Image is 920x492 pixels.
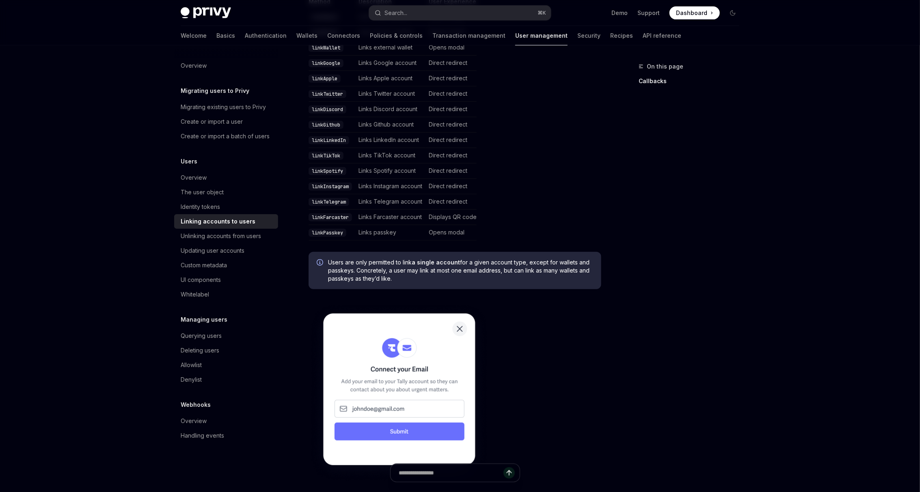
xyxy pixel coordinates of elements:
div: Handling events [181,431,224,440]
td: Links Telegram account [355,194,425,210]
div: Denylist [181,375,202,385]
td: Direct redirect [425,133,477,148]
a: Create or import a user [174,114,278,129]
div: Linking accounts to users [181,217,255,226]
span: ⌘ K [538,10,546,16]
a: Welcome [181,26,207,45]
div: Custom metadata [181,260,227,270]
a: Identity tokens [174,200,278,214]
code: linkInstagram [309,183,352,191]
td: Links Farcaster account [355,210,425,225]
a: Callbacks [639,75,746,88]
code: linkDiscord [309,105,346,114]
code: linkTwitter [309,90,346,98]
td: Direct redirect [425,179,477,194]
span: Users are only permitted to link for a given account type, except for wallets and passkeys. Concr... [328,258,593,283]
div: Allowlist [181,360,202,370]
td: Direct redirect [425,102,477,117]
td: Links external wallet [355,40,425,56]
code: linkPasskey [309,229,346,237]
a: Connectors [327,26,360,45]
a: Create or import a batch of users [174,129,278,144]
a: Updating user accounts [174,243,278,258]
h5: Webhooks [181,400,211,410]
button: Search...⌘K [369,6,551,20]
div: Identity tokens [181,202,220,212]
td: Direct redirect [425,56,477,71]
span: On this page [647,62,683,71]
div: Create or import a batch of users [181,131,270,141]
div: UI components [181,275,221,285]
strong: a single account [412,259,460,266]
div: The user object [181,187,224,197]
code: linkApple [309,75,341,83]
td: Opens modal [425,225,477,241]
img: Sample prompt to link a user's email after they have logged in [309,302,490,483]
td: Displays QR code [425,210,477,225]
td: Links Spotify account [355,163,425,179]
a: Transaction management [432,26,505,45]
td: Links Discord account [355,102,425,117]
a: Whitelabel [174,287,278,302]
td: Links Google account [355,56,425,71]
td: Links Github account [355,117,425,133]
a: UI components [174,273,278,287]
div: Deleting users [181,346,219,355]
div: Create or import a user [181,117,243,127]
a: Security [577,26,600,45]
code: linkWallet [309,44,343,52]
h5: Users [181,157,197,166]
td: Links LinkedIn account [355,133,425,148]
div: Overview [181,416,207,426]
div: Unlinking accounts from users [181,231,261,241]
a: Policies & controls [370,26,423,45]
a: Support [637,9,660,17]
a: Handling events [174,428,278,443]
a: Denylist [174,372,278,387]
div: Search... [384,8,407,18]
code: linkLinkedIn [309,136,349,144]
td: Direct redirect [425,194,477,210]
code: linkSpotify [309,167,346,175]
code: linkGithub [309,121,343,129]
td: Direct redirect [425,117,477,133]
a: Basics [216,26,235,45]
td: Links passkey [355,225,425,241]
h5: Migrating users to Privy [181,86,249,96]
code: linkTelegram [309,198,349,206]
img: dark logo [181,7,231,19]
button: Toggle dark mode [726,6,739,19]
td: Direct redirect [425,148,477,163]
a: Authentication [245,26,287,45]
div: Overview [181,173,207,183]
div: Updating user accounts [181,246,244,256]
td: Links Apple account [355,71,425,86]
a: Recipes [610,26,633,45]
svg: Info [317,259,325,267]
code: linkGoogle [309,59,343,67]
a: Dashboard [669,6,720,19]
a: Deleting users [174,343,278,358]
h5: Managing users [181,315,227,324]
td: Links Twitter account [355,86,425,102]
a: Overview [174,170,278,185]
td: Direct redirect [425,163,477,179]
div: Whitelabel [181,290,209,299]
a: Allowlist [174,358,278,372]
code: linkTikTok [309,152,343,160]
div: Overview [181,61,207,71]
a: Overview [174,58,278,73]
td: Links Instagram account [355,179,425,194]
a: Unlinking accounts from users [174,229,278,243]
a: Demo [611,9,628,17]
a: Querying users [174,329,278,343]
a: Migrating existing users to Privy [174,100,278,114]
a: User management [515,26,568,45]
a: Linking accounts to users [174,214,278,229]
td: Links TikTok account [355,148,425,163]
a: The user object [174,185,278,200]
a: Custom metadata [174,258,278,273]
a: Overview [174,414,278,428]
a: API reference [643,26,681,45]
span: Dashboard [676,9,707,17]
